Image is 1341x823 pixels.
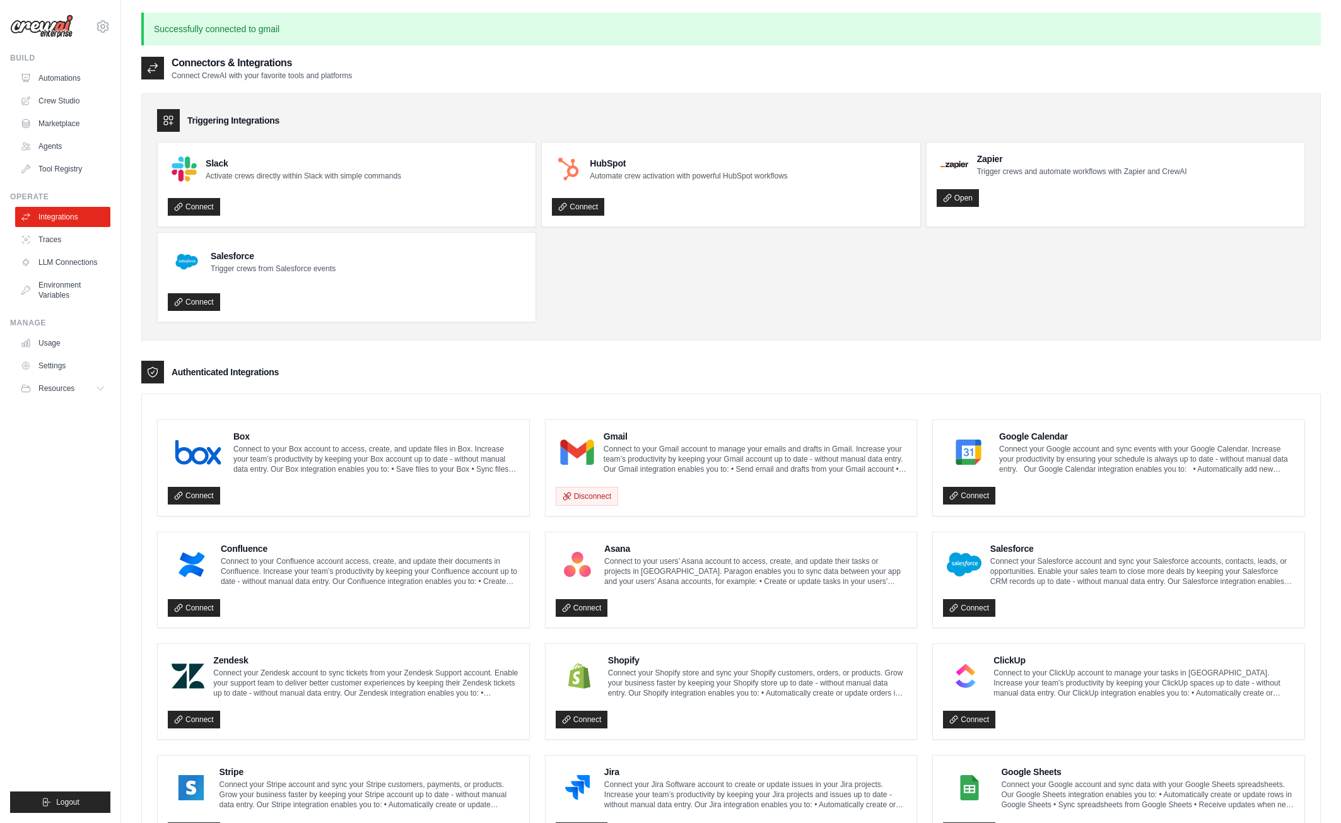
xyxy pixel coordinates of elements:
[172,440,225,465] img: Box Logo
[187,114,279,127] h3: Triggering Integrations
[1001,766,1294,778] h4: Google Sheets
[990,556,1294,587] p: Connect your Salesforce account and sync your Salesforce accounts, contacts, leads, or opportunit...
[38,383,74,394] span: Resources
[172,156,197,182] img: Slack Logo
[940,161,968,168] img: Zapier Logo
[604,556,906,587] p: Connect to your users’ Asana account to access, create, and update their tasks or projects in [GE...
[556,711,608,728] a: Connect
[559,552,595,577] img: Asana Logo
[993,668,1294,698] p: Connect to your ClickUp account to manage your tasks in [GEOGRAPHIC_DATA]. Increase your team’s p...
[993,654,1294,667] h4: ClickUp
[168,198,220,216] a: Connect
[977,166,1187,177] p: Trigger crews and automate workflows with Zapier and CrewAI
[15,333,110,353] a: Usage
[608,668,907,698] p: Connect your Shopify store and sync your Shopify customers, orders, or products. Grow your busine...
[559,663,599,689] img: Shopify Logo
[977,153,1187,165] h4: Zapier
[233,430,519,443] h4: Box
[15,275,110,305] a: Environment Variables
[604,766,906,778] h4: Jira
[211,264,336,274] p: Trigger crews from Salesforce events
[990,542,1294,555] h4: Salesforce
[172,366,279,378] h3: Authenticated Integrations
[556,487,618,506] button: Disconnect
[233,444,519,474] p: Connect to your Box account to access, create, and update files in Box. Increase your team’s prod...
[552,198,604,216] a: Connect
[206,157,401,170] h4: Slack
[590,157,787,170] h4: HubSpot
[15,68,110,88] a: Automations
[943,599,995,617] a: Connect
[172,663,204,689] img: Zendesk Logo
[947,440,990,465] img: Google Calendar Logo
[168,599,220,617] a: Connect
[172,775,211,800] img: Stripe Logo
[15,378,110,399] button: Resources
[15,252,110,272] a: LLM Connections
[141,13,1321,45] p: Successfully connected to gmail
[10,791,110,813] button: Logout
[10,15,73,38] img: Logo
[15,207,110,227] a: Integrations
[15,230,110,250] a: Traces
[15,159,110,179] a: Tool Registry
[556,156,581,182] img: HubSpot Logo
[172,552,212,577] img: Confluence Logo
[206,171,401,181] p: Activate crews directly within Slack with simple commands
[559,440,595,465] img: Gmail Logo
[221,542,519,555] h4: Confluence
[168,293,220,311] a: Connect
[172,247,202,277] img: Salesforce Logo
[56,797,79,807] span: Logout
[15,356,110,376] a: Settings
[172,55,352,71] h2: Connectors & Integrations
[10,53,110,63] div: Build
[10,192,110,202] div: Operate
[15,91,110,111] a: Crew Studio
[608,654,907,667] h4: Shopify
[220,766,519,778] h4: Stripe
[213,654,518,667] h4: Zendesk
[604,542,906,555] h4: Asana
[943,487,995,505] a: Connect
[604,444,907,474] p: Connect to your Gmail account to manage your emails and drafts in Gmail. Increase your team’s pro...
[10,318,110,328] div: Manage
[1001,779,1294,810] p: Connect your Google account and sync data with your Google Sheets spreadsheets. Our Google Sheets...
[604,779,906,810] p: Connect your Jira Software account to create or update issues in your Jira projects. Increase you...
[220,779,519,810] p: Connect your Stripe account and sync your Stripe customers, payments, or products. Grow your busi...
[590,171,787,181] p: Automate crew activation with powerful HubSpot workflows
[947,775,992,800] img: Google Sheets Logo
[943,711,995,728] a: Connect
[947,663,985,689] img: ClickUp Logo
[213,668,518,698] p: Connect your Zendesk account to sync tickets from your Zendesk Support account. Enable your suppo...
[172,71,352,81] p: Connect CrewAI with your favorite tools and platforms
[15,136,110,156] a: Agents
[999,444,1294,474] p: Connect your Google account and sync events with your Google Calendar. Increase your productivity...
[937,189,979,207] a: Open
[559,775,595,800] img: Jira Logo
[168,711,220,728] a: Connect
[604,430,907,443] h4: Gmail
[168,487,220,505] a: Connect
[211,250,336,262] h4: Salesforce
[221,556,519,587] p: Connect to your Confluence account access, create, and update their documents in Confluence. Incr...
[556,599,608,617] a: Connect
[999,430,1294,443] h4: Google Calendar
[15,114,110,134] a: Marketplace
[947,552,981,577] img: Salesforce Logo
